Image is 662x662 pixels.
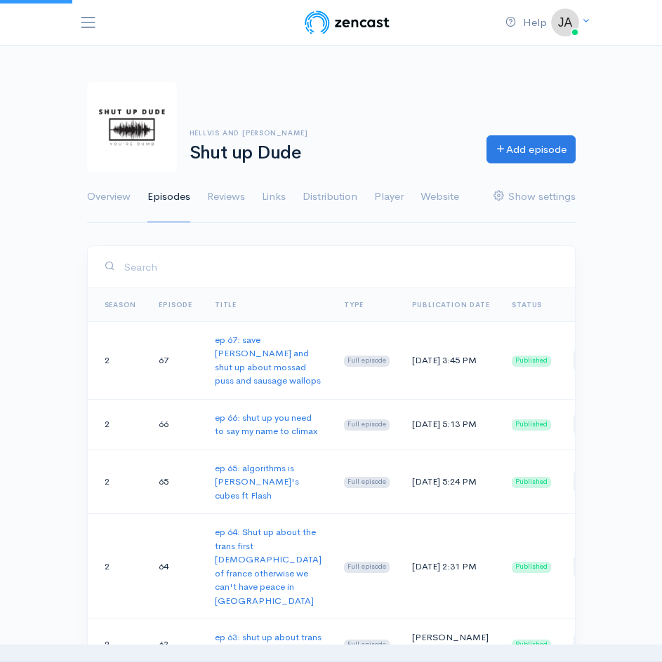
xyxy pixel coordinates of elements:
td: 2 [88,450,148,514]
a: Reviews [207,172,245,222]
td: 65 [147,450,204,514]
a: Add episode [486,135,576,164]
a: ep 64: Shut up about the trans first [DEMOGRAPHIC_DATA] of france otherwise we can't have peace i... [215,526,322,607]
div: Basic example [574,350,639,370]
a: Type [344,300,364,309]
span: Full episode [344,477,390,488]
a: ep 66: shut up you need to say my name to climax [215,412,318,438]
td: 2 [88,399,148,450]
div: Basic example [574,414,639,435]
a: Episode [159,300,192,309]
td: 67 [147,321,204,399]
h1: Shut up Dude [190,143,470,163]
td: [DATE] 2:31 PM [401,514,501,619]
td: 2 [88,514,148,619]
a: Episodes [147,172,190,222]
td: 64 [147,514,204,619]
a: Links [262,172,286,222]
span: Published [512,562,551,573]
h6: hellvis and [PERSON_NAME] [190,129,470,137]
a: ep 65: algorithms is [PERSON_NAME]'s cubes ft Flash [215,462,299,501]
a: Distribution [303,172,357,222]
a: Website [421,172,459,222]
span: Published [512,640,551,651]
span: Published [512,419,551,431]
a: Overview [87,172,131,222]
a: Season [105,300,137,309]
span: Full episode [344,562,390,573]
td: 66 [147,399,204,450]
a: ep 67: save [PERSON_NAME] and shut up about mossad puss and sausage wallops [215,334,321,387]
span: Published [512,477,551,488]
td: [DATE] 5:24 PM [401,450,501,514]
a: Publication date [412,300,490,309]
span: Published [512,356,551,367]
td: 2 [88,321,148,399]
img: ... [551,8,579,36]
a: Title [215,300,237,309]
input: Search [124,252,558,281]
div: Basic example [574,634,639,654]
img: ZenCast Logo [303,8,392,36]
a: Help [494,9,558,36]
span: Status [512,300,542,309]
span: Full episode [344,356,390,367]
span: Full episode [344,419,390,431]
td: [DATE] 3:45 PM [401,321,501,399]
button: Toggle navigation [79,10,98,35]
div: Basic example [574,471,639,492]
a: Show settings [494,172,576,222]
a: ep 63: shut up about trans furry voice acting [215,631,322,657]
a: Player [374,172,404,222]
td: [DATE] 5:13 PM [401,399,501,450]
div: Basic example [574,556,639,576]
span: Full episode [344,640,390,651]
